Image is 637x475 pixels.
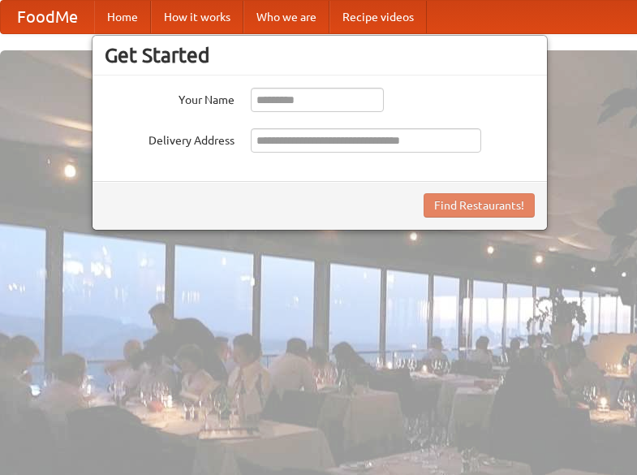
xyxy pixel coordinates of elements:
[105,88,235,108] label: Your Name
[151,1,243,33] a: How it works
[243,1,329,33] a: Who we are
[424,193,535,218] button: Find Restaurants!
[329,1,427,33] a: Recipe videos
[1,1,94,33] a: FoodMe
[105,43,535,67] h3: Get Started
[105,128,235,149] label: Delivery Address
[94,1,151,33] a: Home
